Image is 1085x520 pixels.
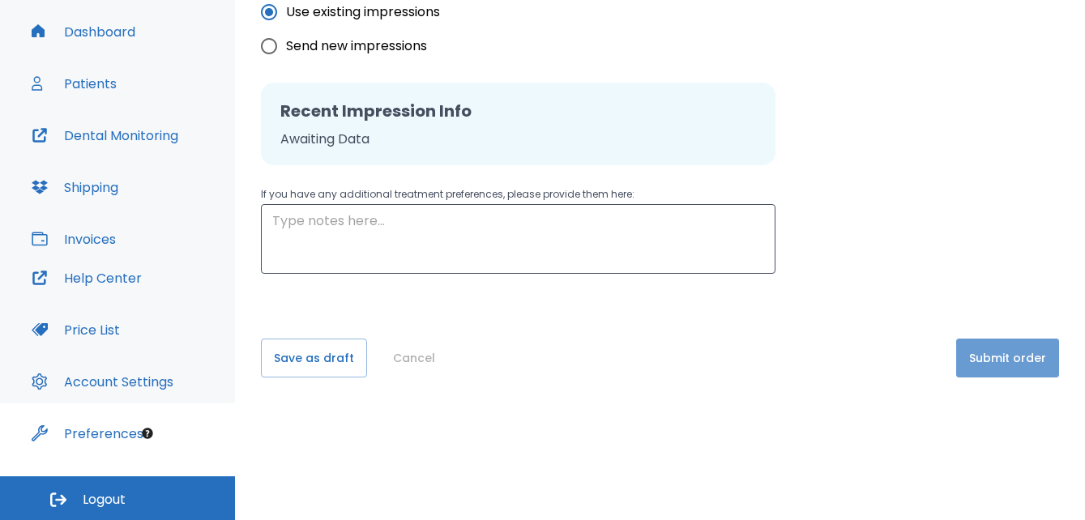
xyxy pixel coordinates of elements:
[22,220,126,258] button: Invoices
[140,426,155,441] div: Tooltip anchor
[22,362,183,401] button: Account Settings
[280,130,756,149] p: Awaiting Data
[22,12,145,51] button: Dashboard
[261,185,775,204] p: If you have any additional treatment preferences, please provide them here:
[387,339,442,377] button: Cancel
[22,168,128,207] button: Shipping
[22,258,152,297] button: Help Center
[83,491,126,509] span: Logout
[286,36,427,56] span: Send new impressions
[280,99,756,123] h2: Recent Impression Info
[22,310,130,349] button: Price List
[22,116,188,155] button: Dental Monitoring
[22,64,126,103] button: Patients
[22,414,153,453] button: Preferences
[261,339,367,377] button: Save as draft
[956,339,1059,377] button: Submit order
[286,2,440,22] span: Use existing impressions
